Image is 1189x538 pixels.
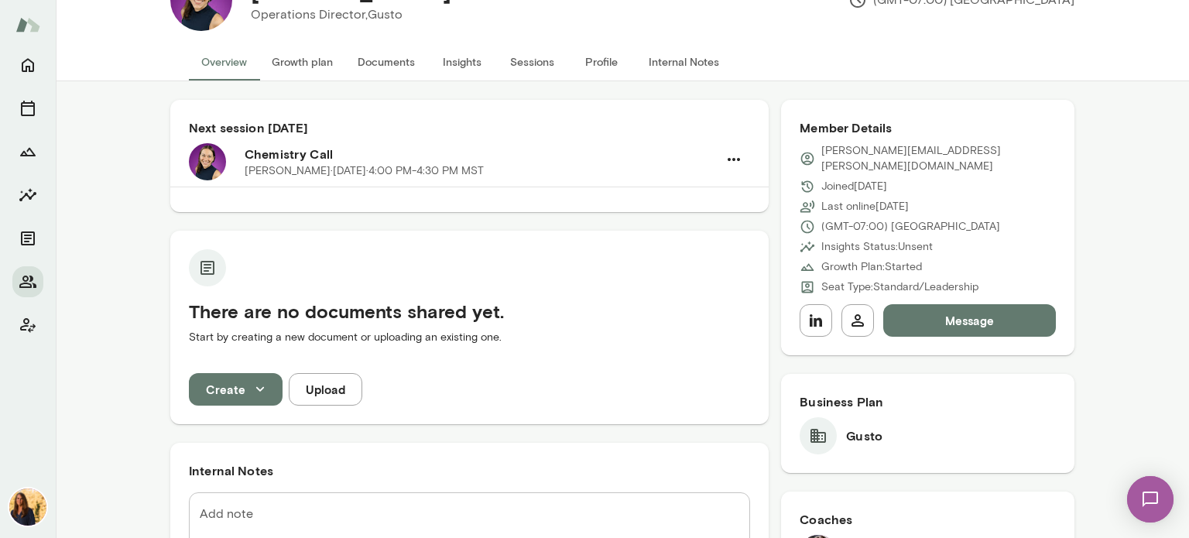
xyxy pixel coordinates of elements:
button: Insights [427,43,497,81]
h6: Chemistry Call [245,145,718,163]
p: Last online [DATE] [821,199,909,214]
h6: Member Details [800,118,1056,137]
button: Documents [345,43,427,81]
button: Growth Plan [12,136,43,167]
p: (GMT-07:00) [GEOGRAPHIC_DATA] [821,219,1000,235]
p: Insights Status: Unsent [821,239,933,255]
button: Home [12,50,43,81]
button: Profile [567,43,636,81]
h6: Coaches [800,510,1056,529]
h5: There are no documents shared yet. [189,299,750,324]
button: Create [189,373,283,406]
button: Message [883,304,1056,337]
button: Insights [12,180,43,211]
img: Sheri DeMario [9,488,46,526]
h6: Gusto [846,427,882,445]
button: Members [12,266,43,297]
p: Seat Type: Standard/Leadership [821,279,978,295]
button: Sessions [12,93,43,124]
button: Overview [189,43,259,81]
h6: Business Plan [800,392,1056,411]
p: Growth Plan: Started [821,259,922,275]
p: Start by creating a new document or uploading an existing one. [189,330,750,345]
p: Operations Director, Gusto [251,5,451,24]
h6: Next session [DATE] [189,118,750,137]
button: Internal Notes [636,43,732,81]
p: [PERSON_NAME] · [DATE] · 4:00 PM-4:30 PM MST [245,163,484,179]
h6: Internal Notes [189,461,750,480]
button: Client app [12,310,43,341]
img: Mento [15,10,40,39]
button: Sessions [497,43,567,81]
p: Joined [DATE] [821,179,887,194]
button: Growth plan [259,43,345,81]
button: Upload [289,373,362,406]
button: Documents [12,223,43,254]
p: [PERSON_NAME][EMAIL_ADDRESS][PERSON_NAME][DOMAIN_NAME] [821,143,1056,174]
